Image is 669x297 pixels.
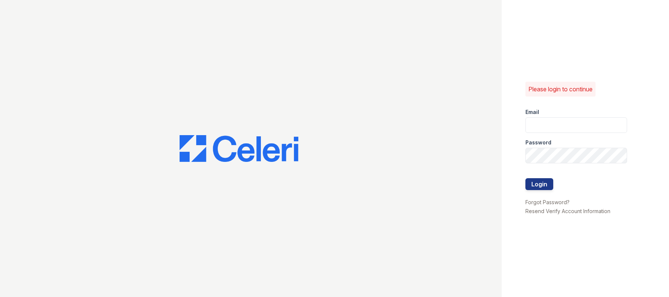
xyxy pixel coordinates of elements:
[525,108,539,116] label: Email
[525,199,570,205] a: Forgot Password?
[525,178,553,190] button: Login
[525,139,551,146] label: Password
[525,208,610,214] a: Resend Verify Account Information
[180,135,298,162] img: CE_Logo_Blue-a8612792a0a2168367f1c8372b55b34899dd931a85d93a1a3d3e32e68fde9ad4.png
[528,85,593,94] p: Please login to continue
